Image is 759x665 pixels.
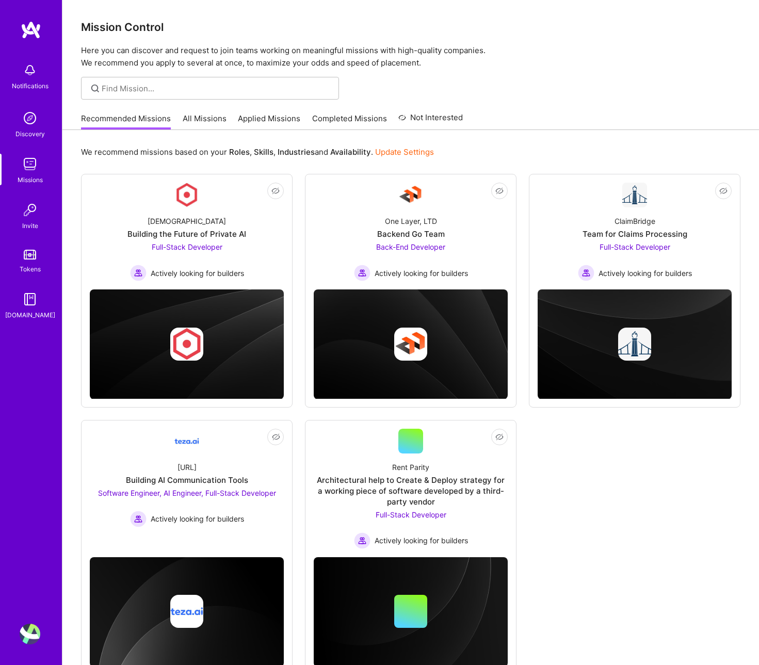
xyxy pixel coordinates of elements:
img: Company logo [394,328,427,361]
div: Building the Future of Private AI [127,229,246,239]
img: Company Logo [174,183,199,207]
span: Actively looking for builders [151,513,244,524]
a: Completed Missions [312,113,387,130]
div: [DOMAIN_NAME] [5,310,55,320]
img: Company logo [170,595,203,628]
b: Availability [330,147,371,157]
span: Full-Stack Developer [152,242,222,251]
i: icon EyeClosed [495,187,504,195]
img: Invite [20,200,40,220]
a: Not Interested [398,111,463,130]
img: User Avatar [20,624,40,644]
div: ClaimBridge [615,216,655,226]
img: guide book [20,289,40,310]
a: All Missions [183,113,227,130]
img: bell [20,60,40,80]
div: Discovery [15,128,45,139]
div: Tokens [20,264,41,274]
div: Invite [22,220,38,231]
img: Actively looking for builders [130,265,147,281]
img: cover [538,289,732,399]
a: Applied Missions [238,113,300,130]
b: Industries [278,147,315,157]
div: Team for Claims Processing [583,229,687,239]
img: logo [21,21,41,39]
span: Actively looking for builders [151,268,244,279]
h3: Mission Control [81,21,740,34]
a: Update Settings [375,147,434,157]
div: One Layer, LTD [385,216,437,226]
span: Back-End Developer [376,242,445,251]
img: Company logo [170,328,203,361]
span: Actively looking for builders [375,535,468,546]
img: Company Logo [622,183,647,207]
img: Company Logo [398,183,423,207]
i: icon SearchGrey [89,83,101,94]
img: Company logo [618,328,651,361]
p: We recommend missions based on your , , and . [81,147,434,157]
div: Missions [18,174,43,185]
b: Skills [254,147,273,157]
i: icon EyeClosed [271,187,280,195]
b: Roles [229,147,250,157]
img: Actively looking for builders [130,511,147,527]
div: Backend Go Team [377,229,445,239]
img: teamwork [20,154,40,174]
img: Actively looking for builders [354,265,370,281]
div: Rent Parity [392,462,429,473]
i: icon EyeClosed [495,433,504,441]
div: Notifications [12,80,49,91]
img: tokens [24,250,36,259]
img: discovery [20,108,40,128]
span: Full-Stack Developer [600,242,670,251]
img: Actively looking for builders [354,532,370,549]
img: cover [90,289,284,399]
p: Here you can discover and request to join teams working on meaningful missions with high-quality ... [81,44,740,69]
i: icon EyeClosed [272,433,280,441]
i: icon EyeClosed [719,187,728,195]
img: Actively looking for builders [578,265,594,281]
div: [URL] [177,462,197,473]
div: Building AI Communication Tools [126,475,248,485]
img: cover [314,289,508,399]
span: Actively looking for builders [599,268,692,279]
span: Software Engineer, AI Engineer, Full-Stack Developer [98,489,276,497]
span: Full-Stack Developer [376,510,446,519]
div: [DEMOGRAPHIC_DATA] [148,216,226,226]
span: Actively looking for builders [375,268,468,279]
input: Find Mission... [102,83,331,94]
img: Company Logo [174,429,199,453]
a: Recommended Missions [81,113,171,130]
div: Architectural help to Create & Deploy strategy for a working piece of software developed by a thi... [314,475,508,507]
